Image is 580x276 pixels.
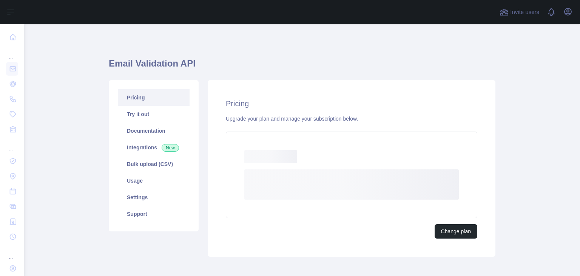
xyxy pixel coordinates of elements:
[118,106,190,122] a: Try it out
[118,156,190,172] a: Bulk upload (CSV)
[435,224,477,239] button: Change plan
[6,138,18,153] div: ...
[226,98,477,109] h2: Pricing
[118,89,190,106] a: Pricing
[226,115,477,122] div: Upgrade your plan and manage your subscription below.
[6,45,18,60] div: ...
[118,122,190,139] a: Documentation
[118,139,190,156] a: Integrations New
[510,8,539,17] span: Invite users
[118,172,190,189] a: Usage
[109,57,495,76] h1: Email Validation API
[498,6,541,18] button: Invite users
[118,189,190,206] a: Settings
[6,245,18,260] div: ...
[118,206,190,222] a: Support
[162,144,179,152] span: New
